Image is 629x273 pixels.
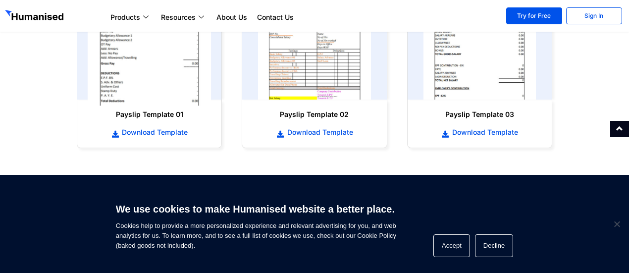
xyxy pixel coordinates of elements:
[285,127,353,137] span: Download Template
[5,10,65,23] img: GetHumanised Logo
[116,197,396,251] span: Cookies help to provide a more personalized experience and relevant advertising for you, and web ...
[475,234,513,257] button: Decline
[211,11,252,23] a: About Us
[612,219,622,229] span: Decline
[87,109,211,119] h6: Payslip Template 01
[252,109,376,119] h6: Payslip Template 02
[450,127,518,137] span: Download Template
[252,127,376,138] a: Download Template
[87,127,211,138] a: Download Template
[156,11,211,23] a: Resources
[506,7,562,24] a: Try for Free
[418,127,542,138] a: Download Template
[105,11,156,23] a: Products
[566,7,622,24] a: Sign In
[119,127,188,137] span: Download Template
[116,202,396,216] h6: We use cookies to make Humanised website a better place.
[433,234,470,257] button: Accept
[252,11,299,23] a: Contact Us
[418,109,542,119] h6: Payslip Template 03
